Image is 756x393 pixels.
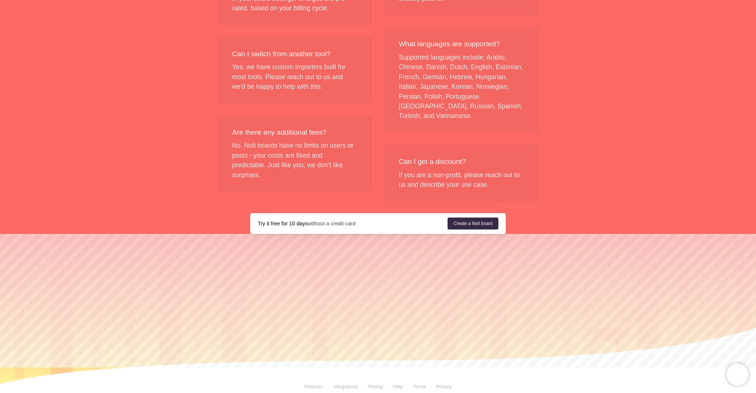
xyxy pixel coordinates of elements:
div: Are there any additional fees? [232,127,357,138]
a: Create a Nolt board [448,218,498,229]
div: Can I get a discount? [399,157,524,167]
a: Features [304,384,323,389]
strong: Try it free for 10 days [258,221,308,226]
div: If you are a non-profit, please reach out to us and describe your use case. [384,145,539,202]
a: Integrations [323,384,358,389]
div: No. Nolt boards have no limits on users or posts - your costs are fixed and predictable. Just lik... [217,115,372,192]
a: Privacy [426,384,452,389]
iframe: Chatra live chat [726,363,749,386]
div: without a credit card [258,220,448,227]
div: Can I switch from another tool? [232,49,357,60]
div: What languages are supported? [399,39,524,50]
a: Terms [403,384,426,389]
div: Yes, we have custom importers built for most tools. Please reach out to us and we'd be happy to h... [217,37,372,104]
div: Supported languages include: Arabic, Chinese, Danish, Dutch, English, Estonian, French, German, H... [384,27,539,133]
a: Pricing [358,384,383,389]
a: Help [393,384,402,389]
